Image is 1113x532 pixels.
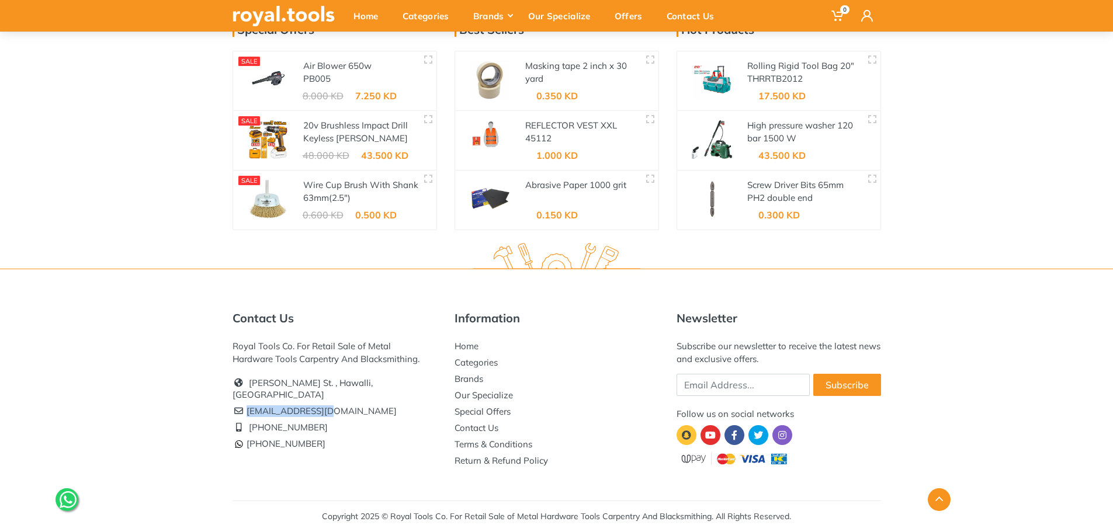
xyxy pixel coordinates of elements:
div: Categories [394,4,465,28]
a: Contact Us [455,422,498,433]
img: Royal Tools - Wire Cup Brush With Shank 63mm(2.5 [242,180,294,218]
div: SALE [238,57,261,66]
div: 43.500 KD [361,151,408,160]
h5: Contact Us [233,311,437,325]
a: 45112 [525,133,552,144]
a: Return & Refund Policy [455,455,548,466]
button: Subscribe [813,374,881,396]
div: SALE [238,116,261,126]
div: 1.000 KD [536,151,578,160]
div: 7.250 KD [355,91,397,100]
div: 0.150 KD [536,210,578,220]
img: royal.tools Logo [473,243,640,275]
span: 0 [840,5,850,14]
div: 8.000 KD [303,91,344,100]
a: Abrasive Paper 1000 grit [525,179,626,190]
div: 17.500 KD [758,91,806,100]
a: REFLECTOR VEST XXL [525,120,617,131]
a: [PHONE_NUMBER] [249,422,328,433]
a: [PERSON_NAME] St. , Hawalli, [GEOGRAPHIC_DATA] [233,377,373,400]
div: Offers [606,4,658,28]
a: 20v Brushless Impact Drill Keyless [PERSON_NAME] 96Nm [303,120,408,157]
div: SALE [238,176,261,185]
div: 0.300 KD [758,210,800,220]
a: Wire Cup Brush With Shank 63mm(2.5") [303,179,418,204]
a: Our Specialize [455,390,513,401]
img: Royal Tools - Masking tape 2 inch x 30 yard [464,61,516,99]
img: Royal Tools - Air Blower 650w [242,61,294,99]
h5: Newsletter [677,311,881,325]
img: Royal Tools - REFLECTOR VEST XXL [464,120,516,159]
li: [EMAIL_ADDRESS][DOMAIN_NAME] [233,403,437,419]
input: Email Address... [677,374,810,396]
a: Brands [455,373,483,384]
a: Air Blower 650w [303,60,372,71]
h5: Information [455,311,659,325]
a: Special Offers [455,406,511,417]
img: upay.png [677,451,793,467]
div: Brands [465,4,520,28]
img: royal.tools Logo [233,6,335,26]
a: Terms & Conditions [455,439,532,450]
a: Masking tape 2 inch x 30 yard [525,60,627,85]
a: [PHONE_NUMBER] [233,438,325,449]
a: High pressure washer 120 bar 1500 W [747,120,853,144]
div: Copyright 2025 © Royal Tools Co. For Retail Sale of Metal Hardware Tools Carpentry And Blacksmith... [322,510,791,523]
img: Royal Tools - High pressure washer 120 bar 1500 W [686,120,738,159]
div: Follow us on social networks [677,408,881,420]
img: Royal Tools - Rolling Rigid Tool Bag 20 [686,61,738,99]
div: Home [345,4,394,28]
img: Royal Tools - 20v Brushless Impact Drill Keyless Chuck 96Nm [242,120,294,159]
img: Royal Tools - Screw Driver Bits 65mm PH2 double end [686,180,738,218]
div: 48.000 KD [303,151,349,160]
a: Screw Driver Bits 65mm PH2 double end [747,179,844,204]
a: THRRTB2012 [747,73,803,84]
div: 43.500 KD [758,151,806,160]
div: 0.500 KD [355,210,397,220]
a: PB005 [303,73,331,84]
a: Categories [455,357,498,368]
div: Subscribe our newsletter to receive the latest news and exclusive offers. [677,340,881,366]
div: Royal Tools Co. For Retail Sale of Metal Hardware Tools Carpentry And Blacksmithing. [233,340,437,366]
img: Royal Tools - Abrasive Paper 1000 grit [464,180,516,218]
div: Contact Us [658,4,730,28]
div: Our Specialize [520,4,606,28]
div: 0.600 KD [303,210,344,220]
div: 0.350 KD [536,91,578,100]
a: Rolling Rigid Tool Bag 20" [747,60,854,71]
a: Home [455,340,479,352]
